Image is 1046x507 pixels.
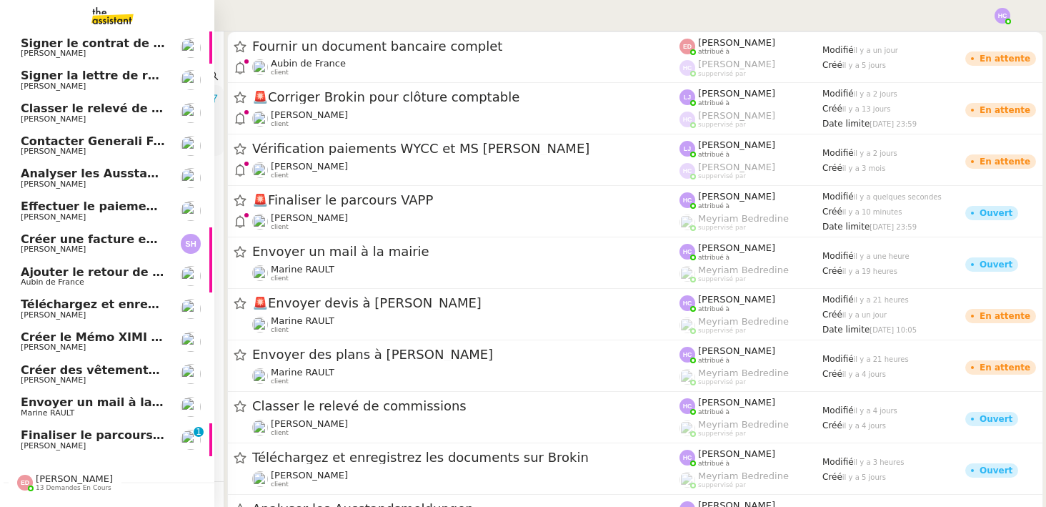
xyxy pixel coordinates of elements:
span: Ajouter le retour de crédit à la commission [21,265,297,279]
span: client [271,378,289,385]
img: svg [679,192,695,208]
span: Marine RAULT [271,264,334,275]
span: [DATE] 10:05 [870,326,917,334]
app-user-detailed-label: client [252,161,679,179]
span: client [271,172,289,179]
span: Date limite [822,222,870,232]
span: Modifié [822,295,854,305]
span: Aubin de France [21,277,84,287]
span: il y a 21 heures [854,296,909,304]
span: suppervisé par [698,70,746,78]
img: users%2FTDxDvmCjFdN3QFePFNGdQUcJcQk1%2Favatar%2F0cfb3a67-8790-4592-a9ec-92226c678442 [252,214,268,230]
img: svg [679,450,695,466]
span: attribué à [698,99,729,107]
span: [PERSON_NAME] [271,109,348,120]
span: [PERSON_NAME] [698,397,775,408]
span: [PERSON_NAME] [21,343,86,352]
span: Vérification paiements WYCC et MS [PERSON_NAME] [252,142,679,155]
img: users%2Fa6PbEmLwvGXylUqKytRPpDpAx153%2Favatar%2Ffanny.png [181,299,201,319]
img: users%2Fo4K84Ijfr6OOM0fa5Hz4riIOf4g2%2Favatar%2FChatGPT%20Image%201%20aou%CC%82t%202025%2C%2010_2... [252,317,268,333]
img: users%2FSclkIUIAuBOhhDrbgjtrSikBoD03%2Favatar%2F48cbc63d-a03d-4817-b5bf-7f7aeed5f2a9 [181,266,201,286]
span: [PERSON_NAME] [21,114,86,124]
span: Aubin de France [271,58,346,69]
div: En attente [980,54,1030,63]
span: Modifié [822,148,854,158]
app-user-label: attribué à [679,397,822,415]
span: Meyriam Bedredine [698,316,789,327]
app-user-label: attribué à [679,37,822,56]
img: users%2Fo4K84Ijfr6OOM0fa5Hz4riIOf4g2%2Favatar%2FChatGPT%20Image%201%20aou%CC%82t%202025%2C%2010_2... [181,397,201,417]
img: users%2FTDxDvmCjFdN3QFePFNGdQUcJcQk1%2Favatar%2F0cfb3a67-8790-4592-a9ec-92226c678442 [181,430,201,450]
img: users%2Fo4K84Ijfr6OOM0fa5Hz4riIOf4g2%2Favatar%2FChatGPT%20Image%201%20aou%CC%82t%202025%2C%2010_2... [252,265,268,281]
div: Ouvert [980,209,1012,217]
span: attribué à [698,151,729,159]
app-user-label: attribué à [679,242,822,261]
app-user-detailed-label: client [252,367,679,385]
span: client [271,481,289,488]
img: users%2Fo4K84Ijfr6OOM0fa5Hz4riIOf4g2%2Favatar%2FChatGPT%20Image%201%20aou%CC%82t%202025%2C%2010_2... [252,368,268,384]
span: [PERSON_NAME] [21,82,86,91]
nz-badge-sup: 1 [194,427,204,437]
span: client [271,120,289,128]
div: Ouvert [980,415,1012,423]
span: il y a 3 mois [842,164,886,172]
span: Date limite [822,325,870,335]
span: Marine RAULT [271,315,334,326]
span: [PERSON_NAME] [698,139,775,150]
span: Modifié [822,405,854,415]
span: client [271,223,289,231]
span: [DATE] 23:59 [870,223,917,231]
span: Fournir un document bancaire complet [252,40,679,53]
app-user-label: suppervisé par [679,110,822,129]
app-user-label: suppervisé par [679,162,822,180]
span: [PERSON_NAME] [21,441,86,451]
span: il y a un jour [842,311,887,319]
span: attribué à [698,48,729,56]
span: suppervisé par [698,275,746,283]
span: attribué à [698,408,729,416]
span: suppervisé par [698,172,746,180]
div: En attente [980,363,1030,372]
span: 🚨 [252,89,268,104]
span: [PERSON_NAME] [698,345,775,356]
app-user-label: suppervisé par [679,419,822,438]
img: users%2FaellJyylmXSg4jqeVbanehhyYJm1%2Favatar%2Fprofile-pic%20(4).png [679,369,695,385]
span: Créé [822,60,842,70]
img: users%2Fa6PbEmLwvGXylUqKytRPpDpAx153%2Favatar%2Ffanny.png [181,168,201,188]
app-user-label: attribué à [679,88,822,107]
span: Envoyer des plans à [PERSON_NAME] [252,348,679,361]
span: Meyriam Bedredine [698,213,789,224]
span: Corriger Brokin pour clôture comptable [252,91,679,104]
span: Envoyer devis à [PERSON_NAME] [252,297,679,310]
app-user-label: suppervisé par [679,316,822,335]
span: [PERSON_NAME] [698,88,775,99]
span: 🚨 [252,295,268,310]
span: Créé [822,163,842,173]
app-user-label: attribué à [679,191,822,210]
span: Meyriam Bedredine [698,265,789,275]
span: Effectuer le paiement des primes [PERSON_NAME] [21,200,345,213]
span: il y a 4 jours [854,407,897,415]
span: client [271,326,289,334]
img: svg [679,39,695,54]
span: Signer le contrat de la mutuelle [21,36,226,50]
span: client [271,275,289,282]
span: suppervisé par [698,430,746,438]
app-user-label: attribué à [679,448,822,467]
span: Marine RAULT [21,408,74,418]
span: Envoyer un mail à la mairie [21,395,196,409]
img: users%2FTDxDvmCjFdN3QFePFNGdQUcJcQk1%2Favatar%2F0cfb3a67-8790-4592-a9ec-92226c678442 [181,38,201,58]
span: Envoyer un mail à la mairie [252,245,679,258]
img: users%2Fa6PbEmLwvGXylUqKytRPpDpAx153%2Favatar%2Ffanny.png [181,136,201,156]
span: Créé [822,266,842,276]
span: [PERSON_NAME] [36,473,113,484]
span: il y a 10 minutes [842,208,902,216]
span: [PERSON_NAME] [21,147,86,156]
span: attribué à [698,357,729,365]
span: il y a 21 heures [854,355,909,363]
span: [PERSON_NAME] [698,59,775,69]
img: svg [679,398,695,414]
img: users%2FNmPW3RcGagVdwlUj0SIRjiM8zA23%2Favatar%2Fb3e8f68e-88d8-429d-a2bd-00fb6f2d12db [181,103,201,123]
app-user-detailed-label: client [252,418,679,437]
span: [PERSON_NAME] [698,294,775,305]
